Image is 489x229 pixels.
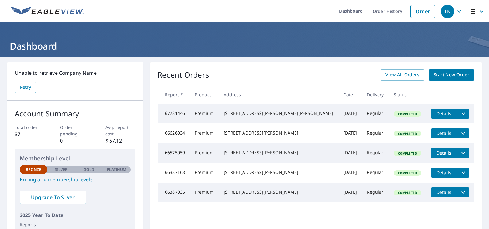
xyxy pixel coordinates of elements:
[457,128,469,138] button: filesDropdownBtn-66626034
[429,69,474,81] a: Start New Order
[394,171,421,175] span: Completed
[105,137,135,144] p: $ 57.12
[338,143,362,163] td: [DATE]
[190,123,219,143] td: Premium
[26,167,41,172] p: Bronze
[338,104,362,123] td: [DATE]
[362,123,389,143] td: Regular
[394,191,421,195] span: Completed
[20,211,131,219] p: 2025 Year To Date
[457,148,469,158] button: filesDropdownBtn-66575059
[158,69,209,81] p: Recent Orders
[441,5,454,18] div: TN
[362,86,389,104] th: Delivery
[431,168,457,178] button: detailsBtn-66387168
[431,128,457,138] button: detailsBtn-66626034
[20,176,131,183] a: Pricing and membership levels
[362,183,389,202] td: Regular
[60,124,90,137] p: Order pending
[20,191,86,204] a: Upgrade To Silver
[158,143,190,163] td: 66575059
[158,123,190,143] td: 66626034
[15,69,135,77] p: Unable to retrieve Company Name
[224,130,333,136] div: [STREET_ADDRESS][PERSON_NAME]
[394,151,421,155] span: Completed
[84,167,94,172] p: Gold
[435,150,453,156] span: Details
[457,168,469,178] button: filesDropdownBtn-66387168
[7,40,482,52] h1: Dashboard
[15,124,45,131] p: Total order
[11,7,84,16] img: EV Logo
[338,86,362,104] th: Date
[20,154,131,163] p: Membership Level
[224,189,333,195] div: [STREET_ADDRESS][PERSON_NAME]
[431,109,457,119] button: detailsBtn-67781446
[224,150,333,156] div: [STREET_ADDRESS][PERSON_NAME]
[362,104,389,123] td: Regular
[457,109,469,119] button: filesDropdownBtn-67781446
[190,143,219,163] td: Premium
[394,131,421,136] span: Completed
[431,148,457,158] button: detailsBtn-66575059
[224,110,333,116] div: [STREET_ADDRESS][PERSON_NAME][PERSON_NAME]
[410,5,435,18] a: Order
[15,82,36,93] button: Retry
[158,104,190,123] td: 67781446
[362,143,389,163] td: Regular
[435,110,453,116] span: Details
[457,187,469,197] button: filesDropdownBtn-66387035
[338,123,362,143] td: [DATE]
[435,170,453,175] span: Details
[190,104,219,123] td: Premium
[158,163,190,183] td: 66387168
[435,130,453,136] span: Details
[389,86,426,104] th: Status
[25,194,81,201] span: Upgrade To Silver
[190,86,219,104] th: Product
[435,189,453,195] span: Details
[190,163,219,183] td: Premium
[15,108,135,119] p: Account Summary
[338,183,362,202] td: [DATE]
[15,131,45,138] p: 37
[107,167,126,172] p: Platinum
[55,167,68,172] p: Silver
[338,163,362,183] td: [DATE]
[434,71,469,79] span: Start New Order
[385,71,419,79] span: View All Orders
[394,112,421,116] span: Completed
[20,83,31,91] span: Retry
[431,187,457,197] button: detailsBtn-66387035
[105,124,135,137] p: Avg. report cost
[158,183,190,202] td: 66387035
[60,137,90,144] p: 0
[190,183,219,202] td: Premium
[362,163,389,183] td: Regular
[158,86,190,104] th: Report #
[381,69,424,81] a: View All Orders
[219,86,338,104] th: Address
[224,169,333,175] div: [STREET_ADDRESS][PERSON_NAME]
